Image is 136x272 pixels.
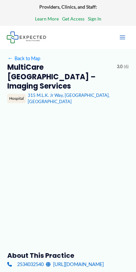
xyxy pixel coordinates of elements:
a: Sign In [88,15,101,23]
div: Hospital [7,94,26,103]
h2: MultiCare [GEOGRAPHIC_DATA] – Imaging Services [7,63,112,91]
button: Main menu toggle [116,30,129,44]
span: ← [7,55,13,61]
h3: About this practice [7,251,128,260]
a: 315 M.L.K. Jr Way, [GEOGRAPHIC_DATA], [GEOGRAPHIC_DATA] [28,93,110,104]
a: Learn More [35,15,59,23]
span: 3.0 [117,63,122,71]
strong: Providers, Clinics, and Staff: [39,4,97,10]
a: [URL][DOMAIN_NAME] [46,260,104,269]
span: (6) [124,63,129,71]
img: Expected Healthcare Logo - side, dark font, small [7,31,46,43]
a: ←Back to Map [7,54,40,63]
a: Get Access [62,15,85,23]
a: 2534032540 [7,260,43,269]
